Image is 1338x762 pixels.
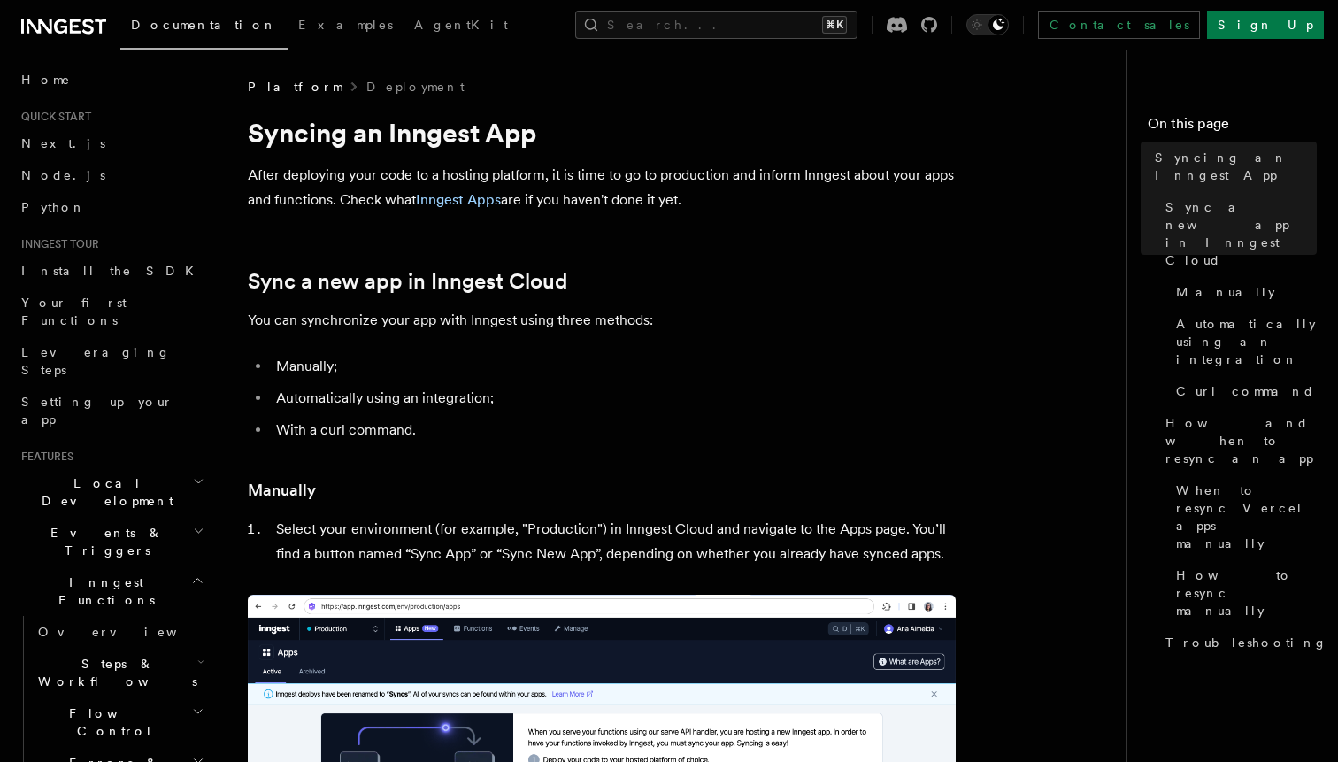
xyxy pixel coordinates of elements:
a: How to resync manually [1169,559,1317,627]
span: How to resync manually [1176,566,1317,620]
a: Install the SDK [14,255,208,287]
span: Quick start [14,110,91,124]
span: Inngest tour [14,237,99,251]
a: Inngest Apps [416,191,501,208]
a: Automatically using an integration [1169,308,1317,375]
span: Overview [38,625,220,639]
li: With a curl command. [271,418,956,443]
span: Manually [1176,283,1275,301]
p: You can synchronize your app with Inngest using three methods: [248,308,956,333]
span: Troubleshooting [1165,634,1327,651]
a: AgentKit [404,5,519,48]
a: Curl command [1169,375,1317,407]
a: Syncing an Inngest App [1148,142,1317,191]
kbd: ⌘K [822,16,847,34]
span: Platform [248,78,342,96]
a: Next.js [14,127,208,159]
a: Sync a new app in Inngest Cloud [1158,191,1317,276]
span: When to resync Vercel apps manually [1176,481,1317,552]
h4: On this page [1148,113,1317,142]
span: Install the SDK [21,264,204,278]
a: Leveraging Steps [14,336,208,386]
a: Overview [31,616,208,648]
span: Leveraging Steps [21,345,171,377]
span: Automatically using an integration [1176,315,1317,368]
span: Local Development [14,474,193,510]
li: Automatically using an integration; [271,386,956,411]
span: Sync a new app in Inngest Cloud [1165,198,1317,269]
button: Toggle dark mode [966,14,1009,35]
button: Events & Triggers [14,517,208,566]
span: Syncing an Inngest App [1155,149,1317,184]
a: Setting up your app [14,386,208,435]
a: Examples [288,5,404,48]
span: Features [14,450,73,464]
a: Your first Functions [14,287,208,336]
a: Deployment [366,78,465,96]
a: Home [14,64,208,96]
span: Examples [298,18,393,32]
span: Inngest Functions [14,573,191,609]
button: Inngest Functions [14,566,208,616]
span: Home [21,71,71,89]
a: Documentation [120,5,288,50]
span: Python [21,200,86,214]
h1: Syncing an Inngest App [248,117,956,149]
span: Node.js [21,168,105,182]
a: Manually [248,478,316,503]
a: Sync a new app in Inngest Cloud [248,269,567,294]
a: Contact sales [1038,11,1200,39]
a: Troubleshooting [1158,627,1317,658]
span: Flow Control [31,704,192,740]
button: Local Development [14,467,208,517]
a: Node.js [14,159,208,191]
span: How and when to resync an app [1165,414,1317,467]
span: Next.js [21,136,105,150]
li: Manually; [271,354,956,379]
a: When to resync Vercel apps manually [1169,474,1317,559]
button: Search...⌘K [575,11,857,39]
a: Manually [1169,276,1317,308]
span: AgentKit [414,18,508,32]
a: Sign Up [1207,11,1324,39]
button: Flow Control [31,697,208,747]
span: Setting up your app [21,395,173,427]
p: After deploying your code to a hosting platform, it is time to go to production and inform Innges... [248,163,956,212]
span: Events & Triggers [14,524,193,559]
li: Select your environment (for example, "Production") in Inngest Cloud and navigate to the Apps pag... [271,517,956,566]
a: How and when to resync an app [1158,407,1317,474]
button: Steps & Workflows [31,648,208,697]
a: Python [14,191,208,223]
span: Curl command [1176,382,1315,400]
span: Steps & Workflows [31,655,197,690]
span: Documentation [131,18,277,32]
span: Your first Functions [21,296,127,327]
